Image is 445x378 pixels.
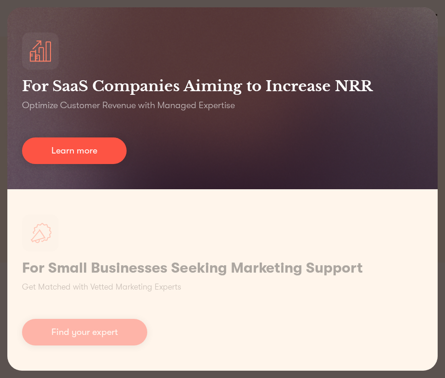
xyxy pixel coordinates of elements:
[22,281,181,293] p: Get Matched with Vetted Marketing Experts
[22,99,235,112] p: Optimize Customer Revenue with Managed Expertise
[22,319,147,345] a: Find your expert
[22,259,363,277] h1: For Small Businesses Seeking Marketing Support
[22,137,127,164] a: Learn more
[22,77,373,95] h3: For SaaS Companies Aiming to Increase NRR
